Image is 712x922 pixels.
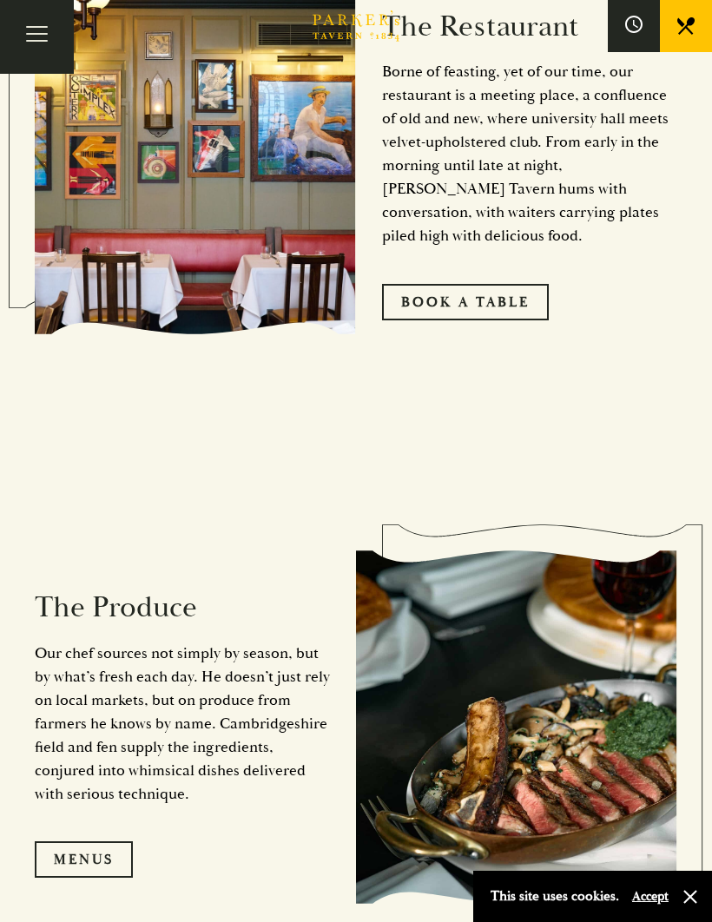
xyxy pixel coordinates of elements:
[35,841,133,878] a: Menus
[632,888,669,905] button: Accept
[382,284,549,320] a: Book A Table
[382,9,677,44] h2: The Restaurant
[382,60,677,247] p: Borne of feasting, yet of our time, our restaurant is a meeting place, a confluence of old and ne...
[35,589,330,625] h2: The Produce
[35,642,330,806] p: Our chef sources not simply by season, but by what’s fresh each day. He doesn’t just rely on loca...
[682,888,699,906] button: Close and accept
[491,884,619,909] p: This site uses cookies.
